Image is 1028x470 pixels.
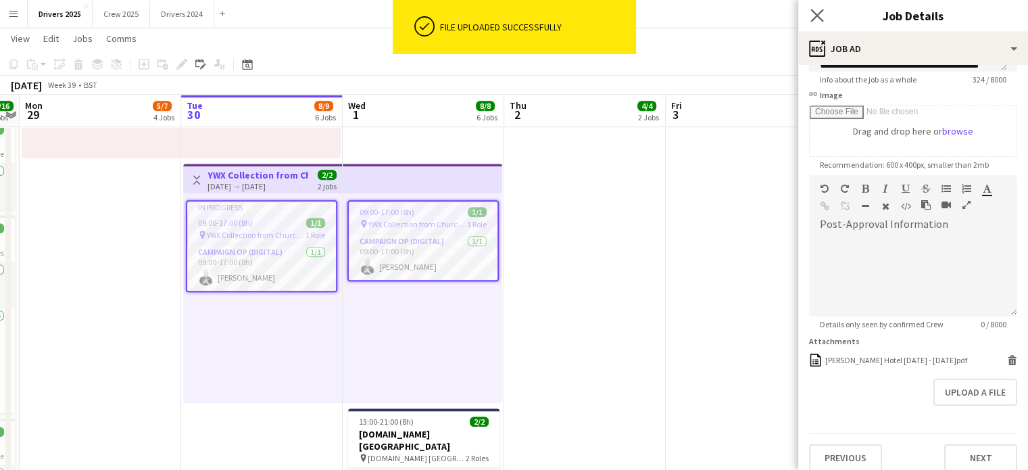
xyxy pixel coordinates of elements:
[798,7,1028,24] h3: Job Details
[638,112,659,122] div: 2 Jobs
[368,453,466,463] span: [DOMAIN_NAME] [GEOGRAPHIC_DATA]
[466,453,489,463] span: 2 Roles
[809,336,860,346] label: Attachments
[901,201,910,212] button: HTML Code
[185,107,203,122] span: 30
[809,160,1000,170] span: Recommendation: 600 x 400px, smaller than 2mb
[962,199,971,210] button: Fullscreen
[798,32,1028,65] div: Job Ad
[941,183,951,194] button: Unordered List
[93,1,150,27] button: Crew 2025
[207,169,308,181] h3: YWX Collection from Church [PERSON_NAME]
[43,32,59,45] span: Edit
[508,107,527,122] span: 2
[962,183,971,194] button: Ordered List
[153,112,174,122] div: 4 Jobs
[933,379,1017,406] button: Upload a file
[101,30,142,47] a: Comms
[881,183,890,194] button: Italic
[476,101,495,111] span: 8/8
[11,32,30,45] span: View
[360,207,414,217] span: 09:00-17:00 (8h)
[901,183,910,194] button: Underline
[187,245,336,291] app-card-role: Campaign Op (Digital)1/109:00-17:00 (8h)[PERSON_NAME]
[306,218,325,228] span: 1/1
[349,234,497,280] app-card-role: Campaign Op (Digital)1/109:00-17:00 (8h)[PERSON_NAME]
[510,99,527,112] span: Thu
[347,200,499,281] app-job-card: 09:00-17:00 (8h)1/1 YWX Collection from Church [PERSON_NAME]1 RoleCampaign Op (Digital)1/109:00-1...
[38,30,64,47] a: Edit
[921,199,931,210] button: Paste as plain text
[962,74,1017,85] span: 324 / 8000
[45,80,78,90] span: Week 39
[106,32,137,45] span: Comms
[314,101,333,111] span: 8/9
[368,219,467,229] span: YWX Collection from Church [PERSON_NAME]
[153,101,172,111] span: 5/7
[671,99,682,112] span: Fri
[315,112,336,122] div: 6 Jobs
[809,319,954,329] span: Details only seen by confirmed Crew
[11,78,42,92] div: [DATE]
[669,107,682,122] span: 3
[25,99,43,112] span: Mon
[348,428,499,452] h3: [DOMAIN_NAME] [GEOGRAPHIC_DATA]
[28,1,93,27] button: Drivers 2025
[941,199,951,210] button: Insert video
[67,30,98,47] a: Jobs
[921,183,931,194] button: Strikethrough
[440,21,631,33] div: File uploaded successfully
[198,218,253,228] span: 09:00-17:00 (8h)
[470,417,489,427] span: 2/2
[150,1,214,27] button: Drivers 2024
[825,355,967,365] div: Rob L Hotel 30 Sept - 1 Oct.pdf
[186,200,337,292] app-job-card: In progress09:00-17:00 (8h)1/1 YWX Collection from Church [PERSON_NAME]1 RoleCampaign Op (Digital...
[820,183,829,194] button: Undo
[860,201,870,212] button: Horizontal Line
[84,80,97,90] div: BST
[982,183,992,194] button: Text Color
[5,30,35,47] a: View
[346,107,366,122] span: 1
[637,101,656,111] span: 4/4
[23,107,43,122] span: 29
[348,99,366,112] span: Wed
[476,112,497,122] div: 6 Jobs
[970,319,1017,329] span: 0 / 8000
[809,74,927,85] span: Info about the job as a whole
[467,219,487,229] span: 1 Role
[207,230,305,240] span: YWX Collection from Church [PERSON_NAME]
[359,417,414,427] span: 13:00-21:00 (8h)
[318,170,337,180] span: 2/2
[187,202,336,212] div: In progress
[881,201,890,212] button: Clear Formatting
[305,230,325,240] span: 1 Role
[468,207,487,217] span: 1/1
[860,183,870,194] button: Bold
[187,99,203,112] span: Tue
[207,181,308,191] div: [DATE] → [DATE]
[318,180,337,191] div: 2 jobs
[72,32,93,45] span: Jobs
[840,183,850,194] button: Redo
